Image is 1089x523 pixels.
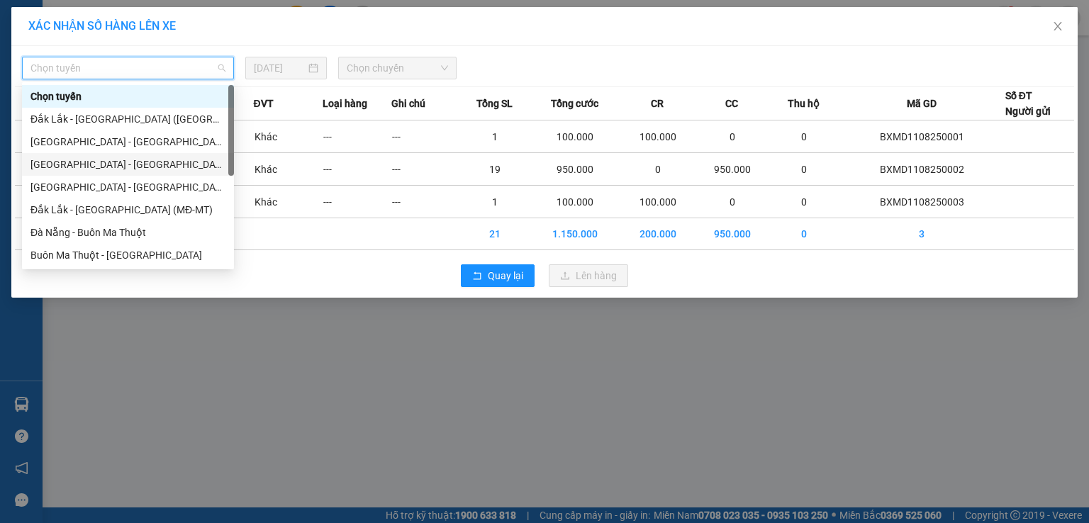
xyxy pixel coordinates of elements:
[769,120,838,153] td: 0
[620,153,695,186] td: 0
[30,157,225,172] div: [GEOGRAPHIC_DATA] - [GEOGRAPHIC_DATA] (MĐ)
[695,153,769,186] td: 950.000
[620,186,695,218] td: 100.000
[907,96,937,111] span: Mã GD
[22,130,234,153] div: Sài Gòn - Đắk Lắk (MT)
[725,96,738,111] span: CC
[22,153,234,176] div: Sài Gòn - Đắk Lắk (MĐ)
[391,120,460,153] td: ---
[530,120,620,153] td: 100.000
[460,218,529,250] td: 21
[549,264,628,287] button: uploadLên hàng
[347,57,449,79] span: Chọn chuyến
[695,218,769,250] td: 950.000
[391,153,460,186] td: ---
[30,57,225,79] span: Chọn tuyến
[22,221,234,244] div: Đà Nẵng - Buôn Ma Thuột
[254,153,323,186] td: Khác
[460,186,529,218] td: 1
[254,186,323,218] td: Khác
[620,120,695,153] td: 100.000
[30,225,225,240] div: Đà Nẵng - Buôn Ma Thuột
[1052,21,1063,32] span: close
[788,96,820,111] span: Thu hộ
[22,176,234,198] div: Sài Gòn - Đắk Lắk (MĐ-MT)
[530,218,620,250] td: 1.150.000
[22,244,234,266] div: Buôn Ma Thuột - Đà Nẵng
[460,120,529,153] td: 1
[30,202,225,218] div: Đắk Lắk - [GEOGRAPHIC_DATA] (MĐ-MT)
[695,186,769,218] td: 0
[1038,7,1078,47] button: Close
[30,179,225,195] div: [GEOGRAPHIC_DATA] - [GEOGRAPHIC_DATA] (MĐ-MT)
[254,96,274,111] span: ĐVT
[461,264,535,287] button: rollbackQuay lại
[254,60,306,76] input: 12/08/2025
[472,271,482,282] span: rollback
[28,19,176,33] span: XÁC NHẬN SỐ HÀNG LÊN XE
[620,218,695,250] td: 200.000
[769,153,838,186] td: 0
[838,218,1005,250] td: 3
[651,96,664,111] span: CR
[476,96,513,111] span: Tổng SL
[30,89,225,104] div: Chọn tuyến
[838,120,1005,153] td: BXMD1108250001
[1005,88,1051,119] div: Số ĐT Người gửi
[22,198,234,221] div: Đắk Lắk - Sài Gòn (MĐ-MT)
[22,108,234,130] div: Đắk Lắk - Sài Gòn (MT)
[323,96,367,111] span: Loại hàng
[695,120,769,153] td: 0
[488,268,523,283] span: Quay lại
[30,111,225,127] div: Đắk Lắk - [GEOGRAPHIC_DATA] ([GEOGRAPHIC_DATA])
[22,85,234,108] div: Chọn tuyến
[30,134,225,150] div: [GEOGRAPHIC_DATA] - [GEOGRAPHIC_DATA] ([GEOGRAPHIC_DATA])
[391,186,460,218] td: ---
[254,120,323,153] td: Khác
[769,218,838,250] td: 0
[530,186,620,218] td: 100.000
[323,186,391,218] td: ---
[838,186,1005,218] td: BXMD1108250003
[530,153,620,186] td: 950.000
[460,153,529,186] td: 19
[391,96,425,111] span: Ghi chú
[769,186,838,218] td: 0
[551,96,598,111] span: Tổng cước
[323,153,391,186] td: ---
[323,120,391,153] td: ---
[838,153,1005,186] td: BXMD1108250002
[30,247,225,263] div: Buôn Ma Thuột - [GEOGRAPHIC_DATA]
